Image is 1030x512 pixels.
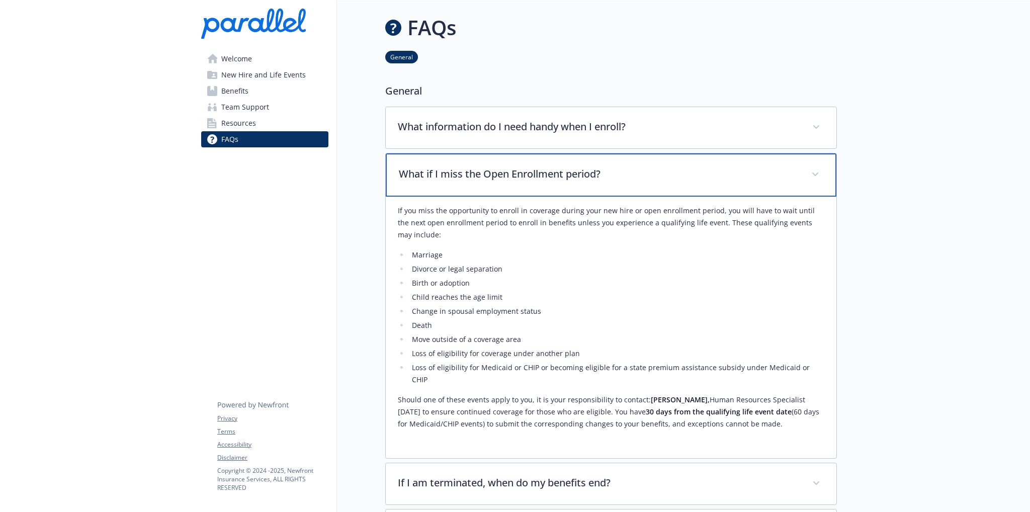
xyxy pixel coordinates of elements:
[201,99,328,115] a: Team Support
[398,394,824,430] p: Should one of these events apply to you, it is your responsibility to contact: Human Resources Sp...
[409,348,824,360] li: Loss of eligibility for coverage under another plan
[409,291,824,303] li: Child reaches the age limit
[221,115,256,131] span: Resources
[217,427,328,436] a: Terms
[217,466,328,492] p: Copyright © 2024 - 2025 , Newfront Insurance Services, ALL RIGHTS RESERVED
[409,319,824,331] li: Death
[398,475,800,490] p: If I am terminated, when do my benefits end?
[386,197,836,458] div: What if I miss the Open Enrollment period?
[221,131,238,147] span: FAQs
[407,13,456,43] h1: FAQs
[385,52,418,61] a: General
[217,440,328,449] a: Accessibility
[386,107,836,148] div: What information do I need handy when I enroll?
[409,249,824,261] li: Marriage
[221,51,252,67] span: Welcome
[201,67,328,83] a: New Hire and Life Events
[398,205,824,241] p: If you miss the opportunity to enroll in coverage during your new hire or open enrollment period,...
[386,153,836,197] div: What if I miss the Open Enrollment period?
[201,131,328,147] a: FAQs
[399,166,799,182] p: What if I miss the Open Enrollment period?
[201,83,328,99] a: Benefits
[385,83,837,99] p: General
[409,333,824,346] li: Move outside of a coverage area
[409,305,824,317] li: Change in spousal employment status
[221,99,269,115] span: Team Support
[409,263,824,275] li: Divorce or legal separation
[409,362,824,386] li: Loss of eligibility for Medicaid or CHIP or becoming eligible for a state premium assistance subs...
[201,51,328,67] a: Welcome
[221,83,248,99] span: Benefits
[217,414,328,423] a: Privacy
[201,115,328,131] a: Resources
[386,463,836,504] div: If I am terminated, when do my benefits end?
[646,407,792,416] strong: 30 days from the qualifying life event date
[409,277,824,289] li: Birth or adoption
[221,67,306,83] span: New Hire and Life Events
[651,395,710,404] strong: [PERSON_NAME],
[217,453,328,462] a: Disclaimer
[398,119,800,134] p: What information do I need handy when I enroll?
